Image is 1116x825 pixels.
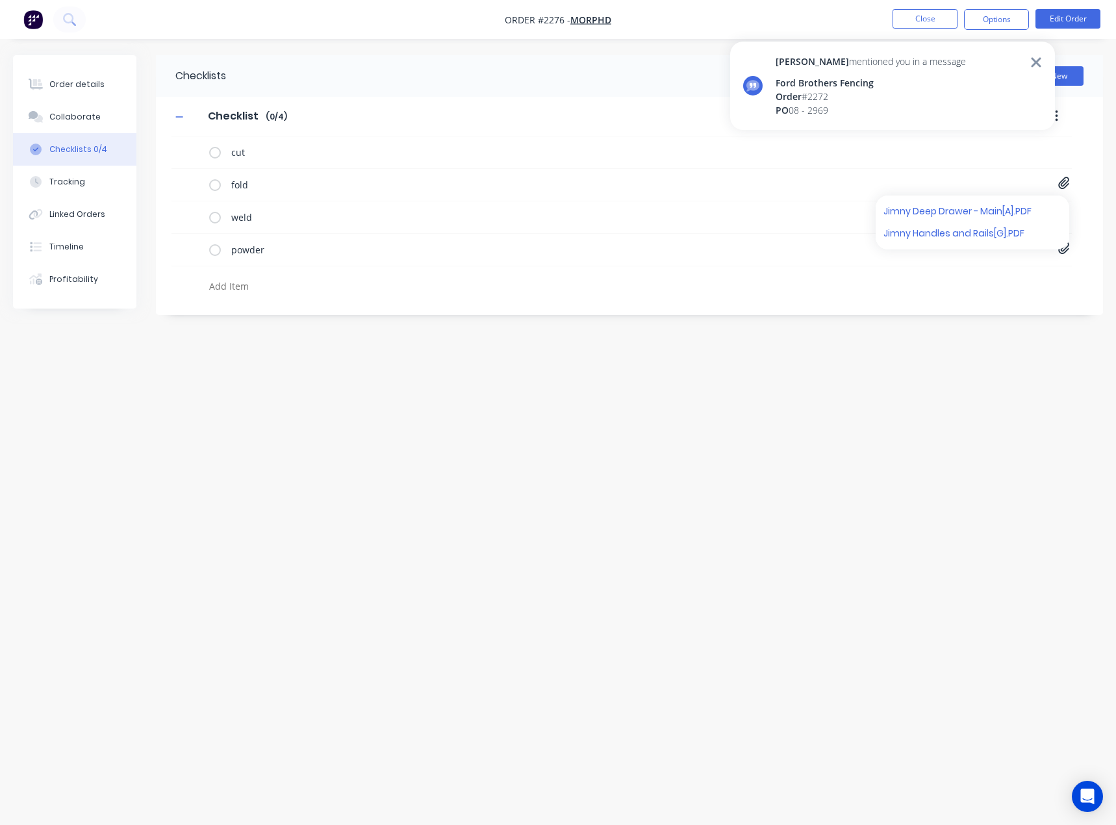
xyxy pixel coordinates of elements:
[226,175,851,194] textarea: fold
[776,55,849,68] span: [PERSON_NAME]
[49,209,105,220] div: Linked Orders
[226,208,851,227] textarea: weld
[1035,9,1100,29] button: Edit Order
[776,90,802,103] span: Order
[1072,781,1103,812] div: Open Intercom Messenger
[776,76,966,90] div: Ford Brothers Fencing
[776,90,966,103] div: # 2272
[883,227,1035,240] a: Jimny Handles and Rails[G].PDF
[49,273,98,285] div: Profitability
[200,107,266,126] input: Enter Checklist name
[266,111,287,123] span: ( 0 / 4 )
[49,144,107,155] div: Checklists 0/4
[13,198,136,231] button: Linked Orders
[570,14,611,26] a: MORPHD
[49,241,84,253] div: Timeline
[156,55,226,97] div: Checklists
[776,104,789,116] span: PO
[964,9,1029,30] button: Options
[49,79,105,90] div: Order details
[226,143,851,162] textarea: cut
[13,231,136,263] button: Timeline
[13,166,136,198] button: Tracking
[49,176,85,188] div: Tracking
[893,9,957,29] button: Close
[226,240,851,259] textarea: powder
[49,111,101,123] div: Collaborate
[883,205,1035,219] a: Jimny Deep Drawer - Main[A].PDF
[776,55,966,68] div: mentioned you in a message
[13,133,136,166] button: Checklists 0/4
[23,10,43,29] img: Factory
[776,103,966,117] div: 08 - 2969
[13,101,136,133] button: Collaborate
[13,68,136,101] button: Order details
[505,14,570,26] span: Order #2276 -
[13,263,136,296] button: Profitability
